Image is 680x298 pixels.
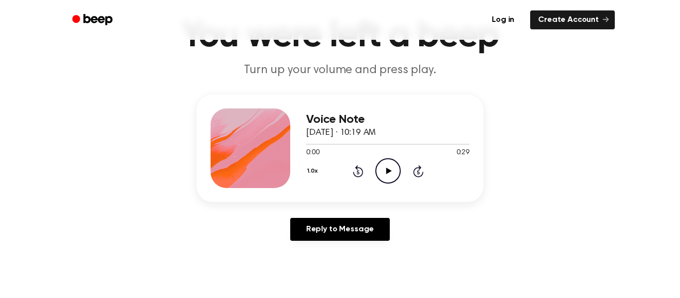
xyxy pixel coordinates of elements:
a: Log in [482,8,524,31]
span: [DATE] · 10:19 AM [306,128,376,137]
a: Beep [65,10,121,30]
h3: Voice Note [306,113,469,126]
p: Turn up your volume and press play. [149,62,531,79]
button: 1.0x [306,163,321,180]
span: 0:00 [306,148,319,158]
a: Reply to Message [290,218,390,241]
a: Create Account [530,10,615,29]
span: 0:29 [456,148,469,158]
